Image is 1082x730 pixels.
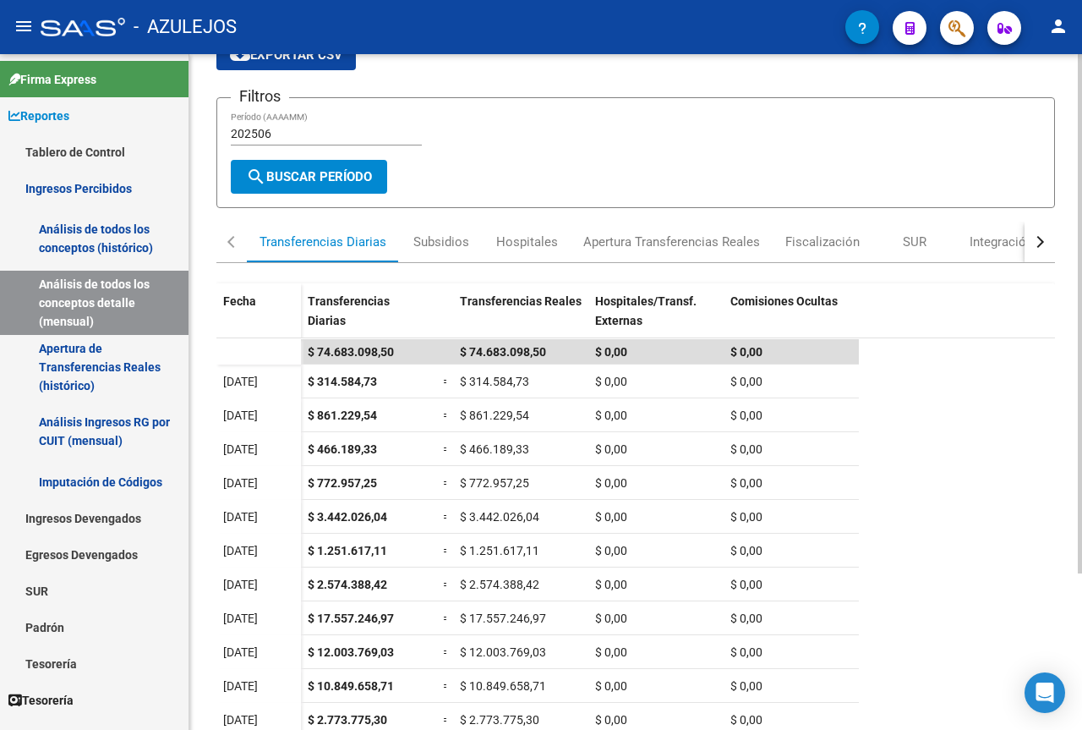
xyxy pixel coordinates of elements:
[308,510,387,524] span: $ 3.442.026,04
[231,160,387,194] button: Buscar Período
[443,409,450,422] span: =
[230,44,250,64] mat-icon: cloud_download
[443,713,450,727] span: =
[595,713,627,727] span: $ 0,00
[460,510,539,524] span: $ 3.442.026,04
[460,544,539,557] span: $ 1.251.617,11
[730,679,762,693] span: $ 0,00
[260,233,386,251] div: Transferencias Diarias
[970,233,1033,251] div: Integración
[595,294,697,327] span: Hospitales/Transf. Externas
[246,167,266,187] mat-icon: search
[595,510,627,524] span: $ 0,00
[443,679,450,693] span: =
[460,409,529,422] span: $ 861.229,54
[730,345,762,359] span: $ 0,00
[583,233,760,251] div: Apertura Transferencias Reales
[595,578,627,591] span: $ 0,00
[308,409,377,422] span: $ 861.229,54
[223,409,258,422] span: [DATE]
[460,645,546,659] span: $ 12.003.769,03
[231,85,289,108] h3: Filtros
[730,544,762,557] span: $ 0,00
[443,612,450,625] span: =
[308,442,377,456] span: $ 466.189,33
[460,375,529,388] span: $ 314.584,73
[595,612,627,625] span: $ 0,00
[595,442,627,456] span: $ 0,00
[308,476,377,490] span: $ 772.957,25
[14,16,34,36] mat-icon: menu
[223,375,258,388] span: [DATE]
[8,691,74,710] span: Tesorería
[460,345,546,359] span: $ 74.683.098,50
[460,442,529,456] span: $ 466.189,33
[453,283,588,354] datatable-header-cell: Transferencias Reales
[730,645,762,659] span: $ 0,00
[223,294,256,308] span: Fecha
[730,578,762,591] span: $ 0,00
[1048,16,1068,36] mat-icon: person
[443,578,450,591] span: =
[724,283,859,354] datatable-header-cell: Comisiones Ocultas
[460,476,529,490] span: $ 772.957,25
[443,476,450,490] span: =
[496,233,558,251] div: Hospitales
[223,645,258,659] span: [DATE]
[460,679,546,693] span: $ 10.849.658,71
[460,578,539,591] span: $ 2.574.388,42
[308,294,390,327] span: Transferencias Diarias
[595,375,627,388] span: $ 0,00
[223,578,258,591] span: [DATE]
[730,713,762,727] span: $ 0,00
[460,713,539,727] span: $ 2.773.775,30
[588,283,724,354] datatable-header-cell: Hospitales/Transf. Externas
[595,409,627,422] span: $ 0,00
[730,375,762,388] span: $ 0,00
[223,442,258,456] span: [DATE]
[595,345,627,359] span: $ 0,00
[223,679,258,693] span: [DATE]
[443,375,450,388] span: =
[730,476,762,490] span: $ 0,00
[308,345,394,359] span: $ 74.683.098,50
[1025,672,1065,713] div: Open Intercom Messenger
[443,510,450,524] span: =
[246,169,372,184] span: Buscar Período
[230,47,342,63] span: Exportar CSV
[730,294,838,308] span: Comisiones Ocultas
[223,713,258,727] span: [DATE]
[8,107,69,125] span: Reportes
[460,612,546,625] span: $ 17.557.246,97
[216,283,301,354] datatable-header-cell: Fecha
[443,645,450,659] span: =
[308,544,387,557] span: $ 1.251.617,11
[134,8,237,46] span: - AZULEJOS
[8,70,96,89] span: Firma Express
[308,578,387,591] span: $ 2.574.388,42
[216,40,356,70] button: Exportar CSV
[223,510,258,524] span: [DATE]
[308,375,377,388] span: $ 314.584,73
[308,679,394,693] span: $ 10.849.658,71
[223,544,258,557] span: [DATE]
[308,612,394,625] span: $ 17.557.246,97
[301,283,436,354] datatable-header-cell: Transferencias Diarias
[595,679,627,693] span: $ 0,00
[730,442,762,456] span: $ 0,00
[460,294,582,308] span: Transferencias Reales
[443,544,450,557] span: =
[223,476,258,490] span: [DATE]
[595,476,627,490] span: $ 0,00
[595,645,627,659] span: $ 0,00
[903,233,926,251] div: SUR
[308,645,394,659] span: $ 12.003.769,03
[730,510,762,524] span: $ 0,00
[223,612,258,625] span: [DATE]
[413,233,469,251] div: Subsidios
[308,713,387,727] span: $ 2.773.775,30
[595,544,627,557] span: $ 0,00
[730,612,762,625] span: $ 0,00
[443,442,450,456] span: =
[730,409,762,422] span: $ 0,00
